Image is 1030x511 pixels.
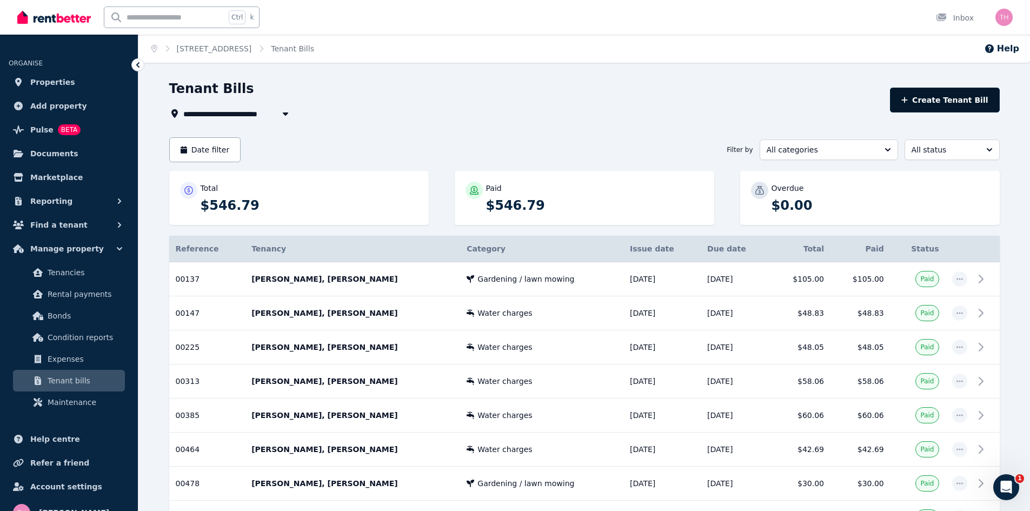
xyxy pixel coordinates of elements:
[701,262,770,296] td: [DATE]
[701,433,770,467] td: [DATE]
[770,236,830,262] th: Total
[9,190,129,212] button: Reporting
[920,343,934,351] span: Paid
[770,433,830,467] td: $42.69
[920,275,934,283] span: Paid
[176,244,219,253] span: Reference
[477,444,532,455] span: Water charges
[58,124,81,135] span: BETA
[30,242,104,255] span: Manage property
[251,274,454,284] p: [PERSON_NAME], [PERSON_NAME]
[770,296,830,330] td: $48.83
[477,308,532,318] span: Water charges
[48,309,121,322] span: Bonds
[9,214,129,236] button: Find a tenant
[251,478,454,489] p: [PERSON_NAME], [PERSON_NAME]
[13,327,125,348] a: Condition reports
[701,364,770,399] td: [DATE]
[48,266,121,279] span: Tenancies
[623,364,701,399] td: [DATE]
[9,428,129,450] a: Help centre
[486,197,703,214] p: $546.79
[271,44,314,53] a: Tenant Bills
[251,342,454,353] p: [PERSON_NAME], [PERSON_NAME]
[17,9,91,25] img: RentBetter
[176,411,200,420] span: 00385
[48,374,121,387] span: Tenant bills
[920,445,934,454] span: Paid
[169,80,254,97] h1: Tenant Bills
[176,377,200,386] span: 00313
[9,59,43,67] span: ORGANISE
[176,309,200,317] span: 00147
[30,76,75,89] span: Properties
[30,433,80,446] span: Help centre
[830,330,891,364] td: $48.05
[229,10,245,24] span: Ctrl
[477,342,532,353] span: Water charges
[9,95,129,117] a: Add property
[30,195,72,208] span: Reporting
[623,330,701,364] td: [DATE]
[830,236,891,262] th: Paid
[830,399,891,433] td: $60.06
[995,9,1013,26] img: Tamara Heald
[48,396,121,409] span: Maintenance
[201,197,418,214] p: $546.79
[891,236,946,262] th: Status
[936,12,974,23] div: Inbox
[245,236,460,262] th: Tenancy
[177,44,252,53] a: [STREET_ADDRESS]
[701,330,770,364] td: [DATE]
[477,376,532,387] span: Water charges
[13,391,125,413] a: Maintenance
[48,331,121,344] span: Condition reports
[251,376,454,387] p: [PERSON_NAME], [PERSON_NAME]
[623,467,701,501] td: [DATE]
[9,71,129,93] a: Properties
[30,123,54,136] span: Pulse
[727,145,753,154] span: Filter by
[251,308,454,318] p: [PERSON_NAME], [PERSON_NAME]
[623,296,701,330] td: [DATE]
[623,399,701,433] td: [DATE]
[30,147,78,160] span: Documents
[30,218,88,231] span: Find a tenant
[251,410,454,421] p: [PERSON_NAME], [PERSON_NAME]
[623,433,701,467] td: [DATE]
[993,474,1019,500] iframe: Intercom live chat
[13,262,125,283] a: Tenancies
[984,42,1019,55] button: Help
[9,238,129,260] button: Manage property
[486,183,502,194] p: Paid
[48,288,121,301] span: Rental payments
[176,343,200,351] span: 00225
[30,171,83,184] span: Marketplace
[890,88,1000,112] button: Create Tenant Bill
[701,467,770,501] td: [DATE]
[201,183,218,194] p: Total
[250,13,254,22] span: k
[30,456,89,469] span: Refer a friend
[830,296,891,330] td: $48.83
[30,480,102,493] span: Account settings
[920,479,934,488] span: Paid
[920,377,934,386] span: Paid
[251,444,454,455] p: [PERSON_NAME], [PERSON_NAME]
[9,143,129,164] a: Documents
[460,236,623,262] th: Category
[920,411,934,420] span: Paid
[830,364,891,399] td: $58.06
[13,305,125,327] a: Bonds
[477,274,574,284] span: Gardening / lawn mowing
[770,399,830,433] td: $60.06
[701,236,770,262] th: Due date
[770,467,830,501] td: $30.00
[770,330,830,364] td: $48.05
[830,467,891,501] td: $30.00
[701,296,770,330] td: [DATE]
[770,262,830,296] td: $105.00
[30,99,87,112] span: Add property
[912,144,978,155] span: All status
[920,309,934,317] span: Paid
